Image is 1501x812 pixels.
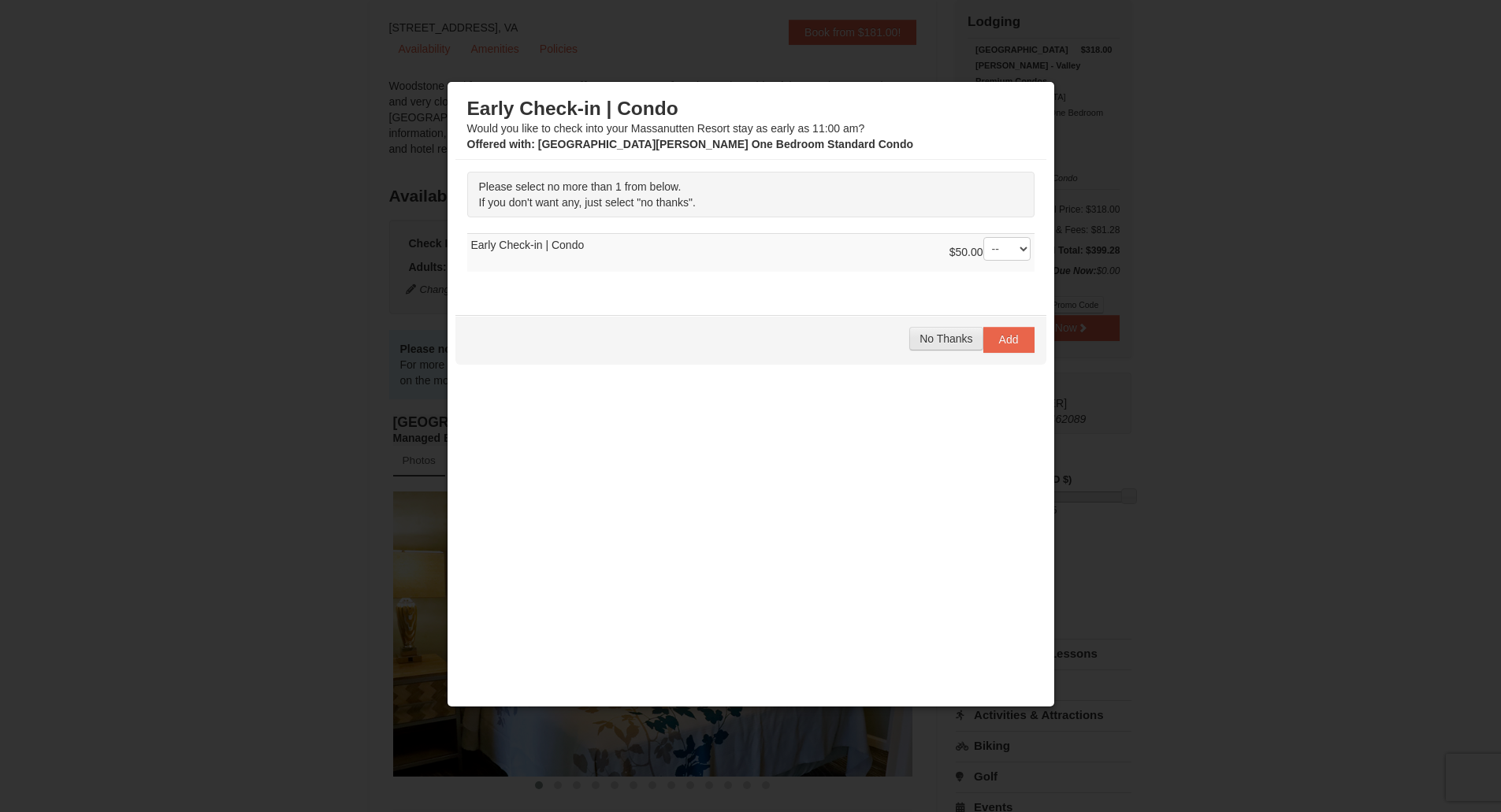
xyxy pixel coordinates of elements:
[983,327,1035,352] button: Add
[920,332,972,345] span: No Thanks
[909,327,983,350] button: No Thanks
[467,138,532,150] span: Offered with
[479,180,682,193] span: Please select no more than 1 from below.
[467,138,914,150] strong: : [GEOGRAPHIC_DATA][PERSON_NAME] One Bedroom Standard Condo
[479,196,696,209] span: If you don't want any, just select "no thanks".
[467,234,1035,273] td: Early Check-in | Condo
[467,97,1035,152] div: Would you like to check into your Massanutten Resort stay as early as 11:00 am?
[949,237,1031,269] div: $50.00
[999,333,1019,346] span: Add
[467,97,1035,121] h3: Early Check-in | Condo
